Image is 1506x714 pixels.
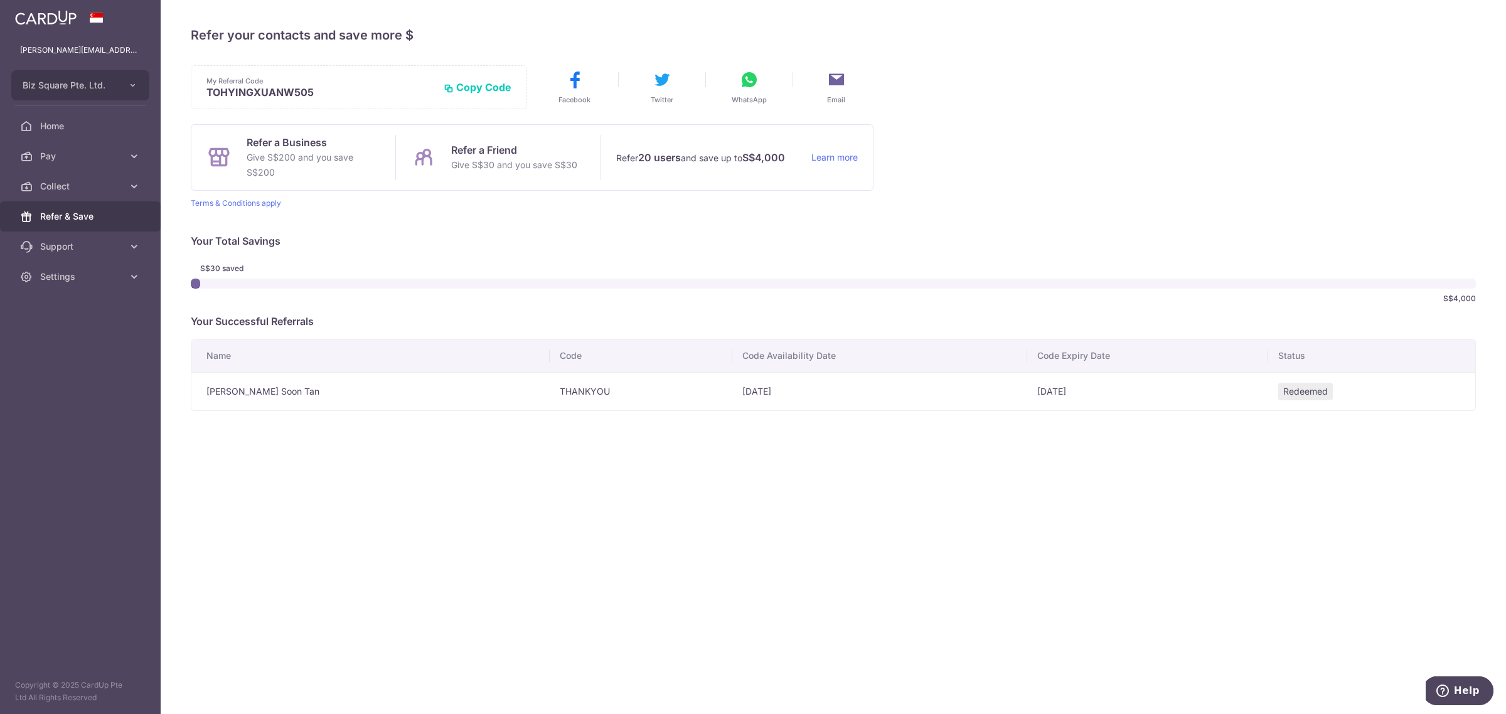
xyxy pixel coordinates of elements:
p: Give S$30 and you save S$30 [451,157,577,173]
button: Biz Square Pte. Ltd. [11,70,149,100]
img: CardUp [15,10,77,25]
p: Refer and save up to [616,150,801,166]
span: Settings [40,270,123,283]
span: Collect [40,180,123,193]
span: Refer & Save [40,210,123,223]
span: Biz Square Pte. Ltd. [23,79,115,92]
span: Facebook [558,95,590,105]
td: [DATE] [1027,372,1268,410]
strong: 20 users [638,150,681,165]
td: [PERSON_NAME] Soon Tan [191,372,550,410]
p: Give S$200 and you save S$200 [247,150,380,180]
span: Home [40,120,123,132]
iframe: Opens a widget where you can find more information [1426,676,1493,708]
td: THANKYOU [550,372,732,410]
p: Refer a Friend [451,142,577,157]
button: Facebook [538,70,612,105]
span: S$30 saved [200,264,265,274]
th: Code Availability Date [732,339,1027,372]
a: Terms & Conditions apply [191,198,281,208]
th: Code [550,339,732,372]
p: TOHYINGXUANW505 [206,86,434,99]
th: Code Expiry Date [1027,339,1268,372]
p: Refer a Business [247,135,380,150]
span: Help [28,9,54,20]
td: [DATE] [732,372,1027,410]
p: [PERSON_NAME][EMAIL_ADDRESS][DOMAIN_NAME] [20,44,141,56]
span: S$4,000 [1443,294,1476,304]
th: Status [1268,339,1475,372]
button: WhatsApp [712,70,786,105]
span: Twitter [651,95,673,105]
h4: Refer your contacts and save more $ [191,25,1476,45]
button: Copy Code [444,81,511,93]
p: My Referral Code [206,76,434,86]
span: Support [40,240,123,253]
strong: S$4,000 [742,150,785,165]
span: Redeemed [1278,383,1333,400]
p: Your Total Savings [191,233,1476,248]
a: Learn more [811,150,858,166]
span: Email [827,95,845,105]
p: Your Successful Referrals [191,314,1476,329]
button: Twitter [625,70,699,105]
th: Name [191,339,550,372]
span: WhatsApp [732,95,767,105]
span: Pay [40,150,123,163]
button: Email [799,70,873,105]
